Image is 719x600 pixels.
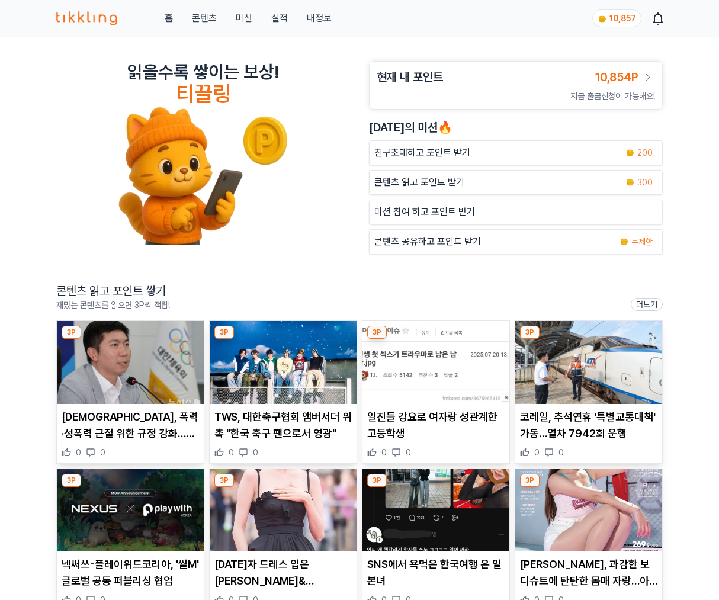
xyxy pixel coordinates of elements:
div: 3P 일진들 강요로 여자랑 성관계한 고등학생 일진들 강요로 여자랑 성관계한 고등학생 0 0 [362,320,510,464]
div: 3P [520,326,540,339]
img: coin [620,237,629,246]
span: 0 [381,447,387,458]
a: coin 10,857 [592,9,639,27]
div: 3P 대한체육회, 폭력·성폭력 근절 위한 규정 강화…가해 선수 등록 불허 [DEMOGRAPHIC_DATA], 폭력·성폭력 근절 위한 규정 강화…가해 선수 등록 불허 0 0 [56,320,204,464]
a: 더보기 [631,298,663,311]
button: 미션 [236,11,252,25]
div: 3P [520,474,540,487]
span: 0 [558,447,564,458]
span: 0 [534,447,540,458]
img: TWS, 대한축구협회 앰버서더 위촉 "한국 축구 팬으로서 영광" [210,321,357,404]
img: coin [625,178,635,187]
a: 콘텐츠 읽고 포인트 받기 coin 300 [369,170,663,195]
span: 지금 출금신청이 가능해요! [570,91,655,101]
p: [DATE]자 드레스 입은 [PERSON_NAME]&[PERSON_NAME] [PERSON_NAME] [214,556,352,589]
img: 일진들 강요로 여자랑 성관계한 고등학생 [362,321,509,404]
h4: 티끌링 [176,82,231,106]
p: 일진들 강요로 여자랑 성관계한 고등학생 [367,409,505,442]
img: 대한체육회, 폭력·성폭력 근절 위한 규정 강화…가해 선수 등록 불허 [57,321,204,404]
p: 콘텐츠 공유하고 포인트 받기 [374,235,481,249]
img: coin [598,14,607,24]
div: 3P [62,326,81,339]
span: 무제한 [631,236,653,248]
a: 실적 [271,11,288,25]
p: 미션 참여 하고 포인트 받기 [374,205,475,219]
a: 10,854P [595,69,655,85]
a: 콘텐츠 [192,11,217,25]
div: 3P TWS, 대한축구협회 앰버서더 위촉 "한국 축구 팬으로서 영광" TWS, 대한축구협회 앰버서더 위촉 "한국 축구 팬으로서 영광" 0 0 [209,320,357,464]
h3: 현재 내 포인트 [377,69,443,85]
img: 이예빈 치어리더, 과감한 보디슈트에 탄탄한 몸매 자랑…아이돌 같은 미모 [515,469,662,552]
div: 3P [214,326,234,339]
p: TWS, 대한축구협회 앰버서더 위촉 "한국 축구 팬으로서 영광" [214,409,352,442]
p: SNS에서 욕먹은 한국여행 온 일본녀 [367,556,505,589]
span: 200 [637,147,653,159]
h2: 읽을수록 쌓이는 보상! [127,61,279,82]
div: 3P 코레일, 추석연휴 '특별교통대책' 가동…열차 7942회 운행 코레일, 추석연휴 '특별교통대책' 가동…열차 7942회 운행 0 0 [515,320,663,464]
p: 넥써쓰-플레이위드코리아, '씰M' 글로벌 공동 퍼블리싱 협업 [62,556,199,589]
div: 3P [214,474,234,487]
img: coin [625,148,635,158]
img: tikkling_character [118,106,288,245]
p: [PERSON_NAME], 과감한 보디슈트에 탄탄한 몸매 자랑…아이돌 같은 미모 [520,556,657,589]
p: 재밌는 콘텐츠를 읽으면 3P씩 적립! [56,299,170,311]
img: 코레일, 추석연휴 '특별교통대책' 가동…열차 7942회 운행 [515,321,662,404]
span: 0 [253,447,258,458]
p: [DEMOGRAPHIC_DATA], 폭력·성폭력 근절 위한 규정 강화…가해 선수 등록 불허 [62,409,199,442]
span: 0 [229,447,234,458]
p: 콘텐츠 읽고 포인트 받기 [374,175,464,190]
img: 티끌링 [56,11,117,25]
span: 0 [406,447,411,458]
a: 콘텐츠 공유하고 포인트 받기 coin 무제한 [369,229,663,254]
img: 넥써쓰-플레이위드코리아, '씰M' 글로벌 공동 퍼블리싱 협업 [57,469,204,552]
img: SNS에서 욕먹은 한국여행 온 일본녀 [362,469,509,552]
a: 홈 [165,11,173,25]
button: 미션 참여 하고 포인트 받기 [369,200,663,224]
span: 10,857 [609,14,636,23]
img: 오늘자 드레스 입은 서현&츄 미모 [210,469,357,552]
h2: [DATE]의 미션🔥 [369,119,663,136]
span: 300 [637,177,653,188]
p: 친구초대하고 포인트 받기 [374,146,470,160]
a: 내정보 [307,11,332,25]
span: 0 [76,447,81,458]
div: 3P [367,474,387,487]
div: 3P [62,474,81,487]
span: 10,854P [595,70,638,84]
h2: 콘텐츠 읽고 포인트 쌓기 [56,283,170,299]
p: 코레일, 추석연휴 '특별교통대책' 가동…열차 7942회 운행 [520,409,657,442]
div: 3P [367,326,387,339]
button: 친구초대하고 포인트 받기 coin 200 [369,140,663,165]
span: 0 [100,447,105,458]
